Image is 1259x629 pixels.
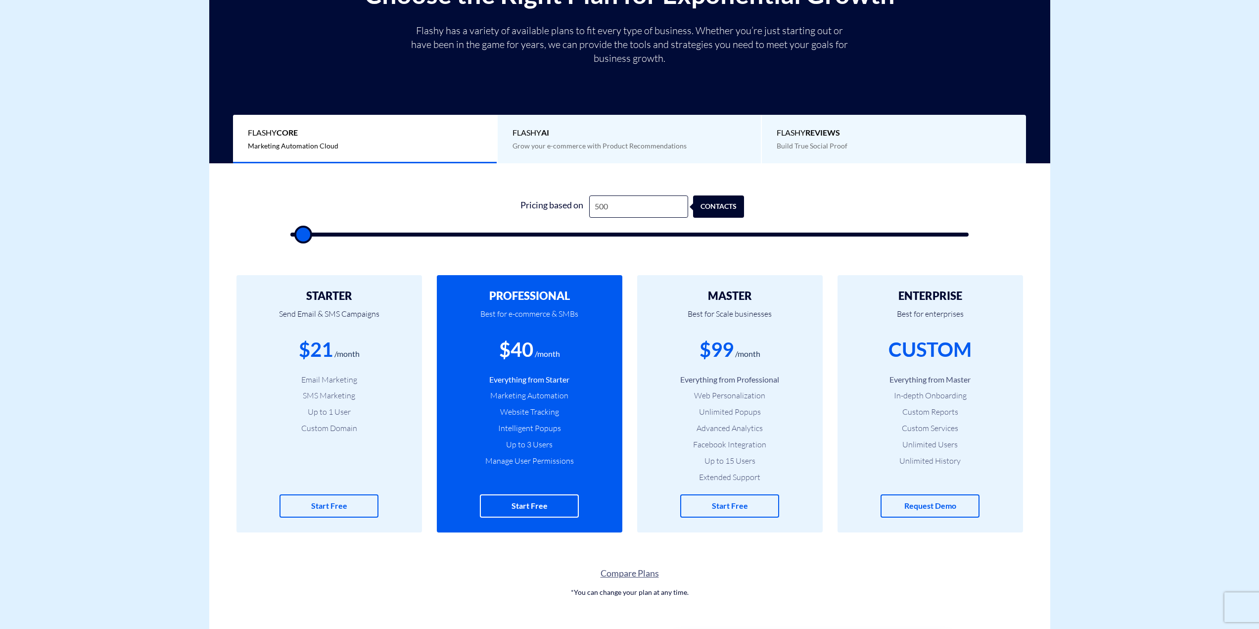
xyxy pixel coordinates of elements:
[248,127,482,139] span: Flashy
[209,587,1050,597] p: *You can change your plan at any time.
[652,302,808,336] p: Best for Scale businesses
[852,439,1008,450] li: Unlimited Users
[452,455,607,467] li: Manage User Permissions
[852,374,1008,386] li: Everything from Master
[852,302,1008,336] p: Best for enterprises
[452,406,607,418] li: Website Tracking
[699,336,734,364] div: $99
[251,302,407,336] p: Send Email & SMS Campaigns
[805,128,840,137] b: REVIEWS
[515,195,589,218] div: Pricing based on
[452,390,607,401] li: Marketing Automation
[852,455,1008,467] li: Unlimited History
[852,406,1008,418] li: Custom Reports
[251,374,407,386] li: Email Marketing
[852,290,1008,302] h2: ENTERPRISE
[881,494,979,518] a: Request Demo
[852,423,1008,434] li: Custom Services
[251,406,407,418] li: Up to 1 User
[777,142,847,150] span: Build True Social Proof
[299,336,333,364] div: $21
[535,348,560,360] div: /month
[735,348,760,360] div: /month
[251,423,407,434] li: Custom Domain
[248,142,338,150] span: Marketing Automation Cloud
[452,302,607,336] p: Best for e-commerce & SMBs
[541,128,549,137] b: AI
[452,439,607,450] li: Up to 3 Users
[277,128,298,137] b: Core
[652,390,808,401] li: Web Personalization
[652,455,808,467] li: Up to 15 Users
[480,494,579,518] a: Start Free
[513,127,746,139] span: Flashy
[280,494,378,518] a: Start Free
[407,24,852,65] p: Flashy has a variety of available plans to fit every type of business. Whether you’re just starti...
[652,423,808,434] li: Advanced Analytics
[652,374,808,386] li: Everything from Professional
[652,472,808,483] li: Extended Support
[777,127,1011,139] span: Flashy
[452,290,607,302] h2: PROFESSIONAL
[334,348,360,360] div: /month
[852,390,1008,401] li: In-depth Onboarding
[499,336,533,364] div: $40
[652,290,808,302] h2: MASTER
[452,374,607,386] li: Everything from Starter
[251,290,407,302] h2: STARTER
[209,567,1050,580] a: Compare Plans
[652,406,808,418] li: Unlimited Popups
[888,336,972,364] div: CUSTOM
[680,494,779,518] a: Start Free
[513,142,687,150] span: Grow your e-commerce with Product Recommendations
[452,423,607,434] li: Intelligent Popups
[652,439,808,450] li: Facebook Integration
[699,195,750,218] div: contacts
[251,390,407,401] li: SMS Marketing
